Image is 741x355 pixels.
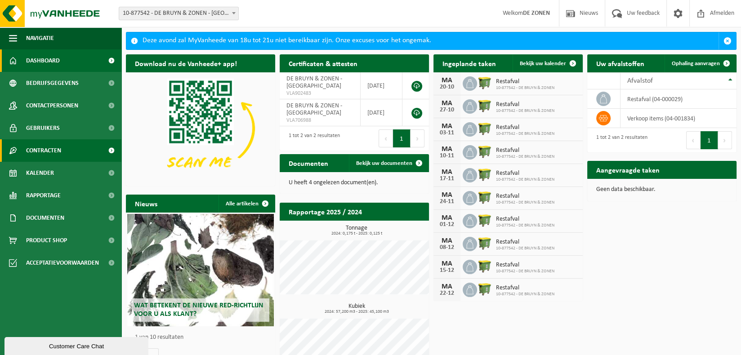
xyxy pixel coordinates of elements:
[496,108,554,114] span: 10-877542 - DE BRUYN & ZONEN
[701,131,718,149] button: 1
[26,162,54,184] span: Kalender
[438,237,456,244] div: MA
[379,129,393,147] button: Previous
[496,239,554,246] span: Restafval
[718,131,732,149] button: Next
[438,130,456,136] div: 03-11
[134,302,263,318] span: Wat betekent de nieuwe RED-richtlijn voor u als klant?
[438,222,456,228] div: 01-12
[496,216,554,223] span: Restafval
[356,160,412,166] span: Bekijk uw documenten
[119,7,238,20] span: 10-877542 - DE BRUYN & ZONEN - AALST
[496,246,554,251] span: 10-877542 - DE BRUYN & ZONEN
[143,32,719,49] div: Deze avond zal MyVanheede van 18u tot 21u niet bereikbaar zijn. Onze excuses voor het ongemak.
[289,180,420,186] p: U heeft 4 ongelezen document(en).
[361,99,402,126] td: [DATE]
[26,94,78,117] span: Contactpersonen
[26,72,79,94] span: Bedrijfsgegevens
[496,124,554,131] span: Restafval
[438,123,456,130] div: MA
[127,214,273,326] a: Wat betekent de nieuwe RED-richtlijn voor u als klant?
[438,283,456,290] div: MA
[627,77,653,84] span: Afvalstof
[438,191,456,199] div: MA
[496,269,554,274] span: 10-877542 - DE BRUYN & ZONEN
[496,262,554,269] span: Restafval
[438,146,456,153] div: MA
[438,260,456,267] div: MA
[496,292,554,297] span: 10-877542 - DE BRUYN & ZONEN
[477,213,492,228] img: WB-1100-HPE-GN-50
[286,102,342,116] span: DE BRUYN & ZONEN - [GEOGRAPHIC_DATA]
[496,154,554,160] span: 10-877542 - DE BRUYN & ZONEN
[411,129,424,147] button: Next
[26,207,64,229] span: Documenten
[284,310,429,314] span: 2024: 57,200 m3 - 2025: 45,100 m3
[496,78,554,85] span: Restafval
[26,139,61,162] span: Contracten
[665,54,736,72] a: Ophaling aanvragen
[119,7,239,20] span: 10-877542 - DE BRUYN & ZONEN - AALST
[438,84,456,90] div: 20-10
[284,231,429,236] span: 2024: 0,175 t - 2025: 0,125 t
[523,10,550,17] strong: DE ZONEN
[587,54,653,72] h2: Uw afvalstoffen
[286,117,353,124] span: VLA706988
[219,195,274,213] a: Alle artikelen
[393,129,411,147] button: 1
[477,167,492,182] img: WB-1100-HPE-GN-50
[596,186,728,193] p: Geen data beschikbaar.
[587,161,669,178] h2: Aangevraagde taken
[126,195,166,212] h2: Nieuws
[496,177,554,182] span: 10-877542 - DE BRUYN & ZONEN
[496,223,554,228] span: 10-877542 - DE BRUYN & ZONEN
[496,147,554,154] span: Restafval
[686,131,701,149] button: Previous
[438,100,456,107] div: MA
[349,154,428,172] a: Bekijk uw documenten
[280,54,366,72] h2: Certificaten & attesten
[496,170,554,177] span: Restafval
[26,252,99,274] span: Acceptatievoorwaarden
[477,98,492,113] img: WB-1100-HPE-GN-50
[280,154,337,172] h2: Documenten
[135,334,271,341] p: 1 van 10 resultaten
[433,54,505,72] h2: Ingeplande taken
[26,117,60,139] span: Gebruikers
[26,49,60,72] span: Dashboard
[284,225,429,236] h3: Tonnage
[513,54,582,72] a: Bekijk uw kalender
[438,176,456,182] div: 17-11
[26,27,54,49] span: Navigatie
[126,54,246,72] h2: Download nu de Vanheede+ app!
[438,267,456,274] div: 15-12
[496,85,554,91] span: 10-877542 - DE BRUYN & ZONEN
[438,107,456,113] div: 27-10
[438,199,456,205] div: 24-11
[477,235,492,251] img: WB-1100-HPE-GN-50
[592,130,647,150] div: 1 tot 2 van 2 resultaten
[477,190,492,205] img: WB-1100-HPE-GN-50
[477,144,492,159] img: WB-1100-HPE-GN-50
[284,303,429,314] h3: Kubiek
[438,244,456,251] div: 08-12
[284,129,340,148] div: 1 tot 2 van 2 resultaten
[496,200,554,205] span: 10-877542 - DE BRUYN & ZONEN
[520,61,566,67] span: Bekijk uw kalender
[362,220,428,238] a: Bekijk rapportage
[620,89,737,109] td: restafval (04-000029)
[286,90,353,97] span: VLA902483
[286,75,342,89] span: DE BRUYN & ZONEN - [GEOGRAPHIC_DATA]
[477,258,492,274] img: WB-1100-HPE-GN-50
[496,131,554,137] span: 10-877542 - DE BRUYN & ZONEN
[620,109,737,128] td: verkoop items (04-001834)
[438,290,456,297] div: 22-12
[438,214,456,222] div: MA
[477,121,492,136] img: WB-1100-HPE-GN-50
[361,72,402,99] td: [DATE]
[26,184,61,207] span: Rapportage
[126,72,275,184] img: Download de VHEPlus App
[438,77,456,84] div: MA
[496,193,554,200] span: Restafval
